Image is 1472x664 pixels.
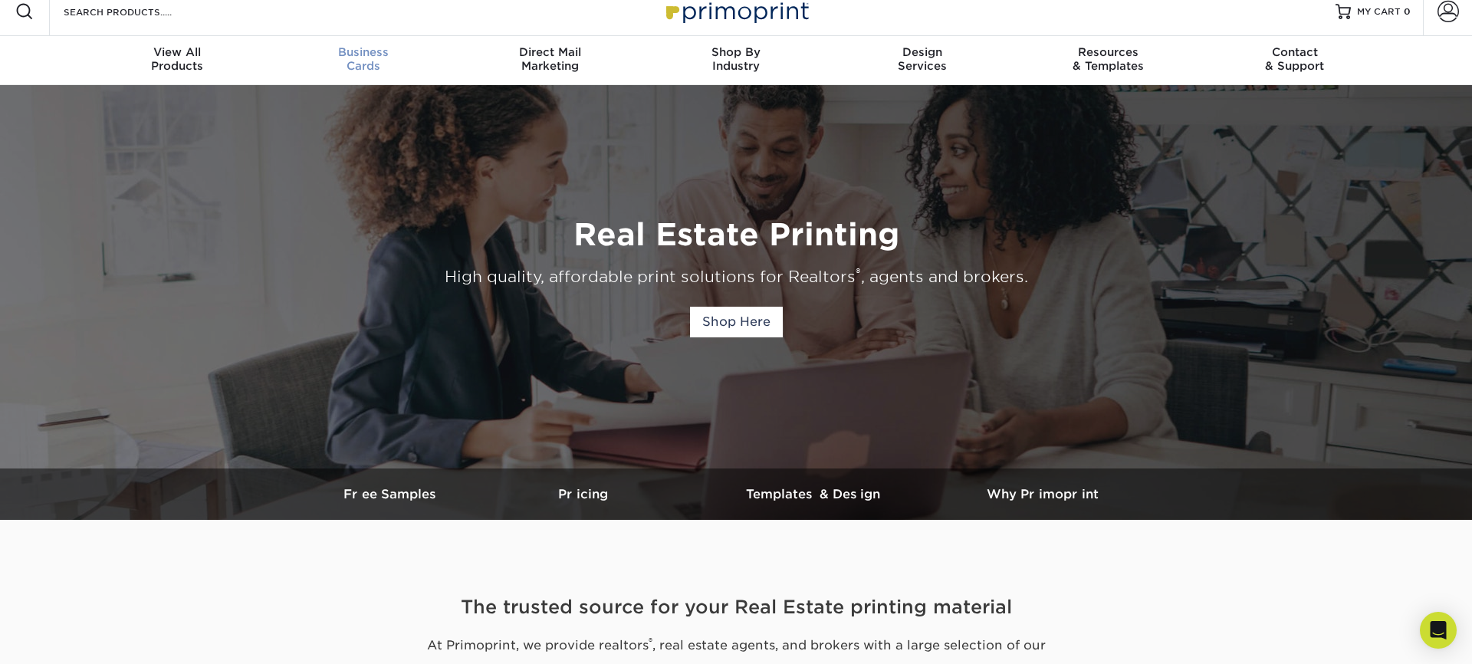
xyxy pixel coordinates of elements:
a: DesignServices [829,36,1015,85]
a: Pricing [468,468,698,520]
sup: ® [649,636,652,647]
a: View AllProducts [84,36,271,85]
div: Marketing [457,45,643,73]
span: Business [271,45,457,59]
span: View All [84,45,271,59]
span: MY CART [1357,5,1401,18]
div: High quality, affordable print solutions for Realtors , agents and brokers. [282,265,1190,288]
h3: Why Primoprint [928,487,1158,501]
div: Products [84,45,271,73]
span: Design [829,45,1015,59]
a: Direct MailMarketing [457,36,643,85]
span: Resources [1015,45,1201,59]
h3: Templates & Design [698,487,928,501]
div: Open Intercom Messenger [1420,612,1457,649]
a: Resources& Templates [1015,36,1201,85]
h1: Real Estate Printing [282,216,1190,253]
span: Contact [1201,45,1388,59]
a: Free Samples [314,468,468,520]
a: Why Primoprint [928,468,1158,520]
div: & Support [1201,45,1388,73]
input: SEARCH PRODUCTS..... [62,2,212,21]
div: & Templates [1015,45,1201,73]
a: BusinessCards [271,36,457,85]
div: Industry [643,45,830,73]
a: Templates & Design [698,468,928,520]
span: 0 [1404,6,1411,17]
iframe: Google Customer Reviews [4,617,130,659]
sup: ® [856,266,861,280]
h3: Pricing [468,487,698,501]
a: Shop Here [690,307,783,337]
a: Contact& Support [1201,36,1388,85]
h2: The trusted source for your Real Estate printing material [287,593,1184,621]
div: Cards [271,45,457,73]
span: Shop By [643,45,830,59]
h3: Free Samples [314,487,468,501]
span: Direct Mail [457,45,643,59]
div: Services [829,45,1015,73]
a: Shop ByIndustry [643,36,830,85]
